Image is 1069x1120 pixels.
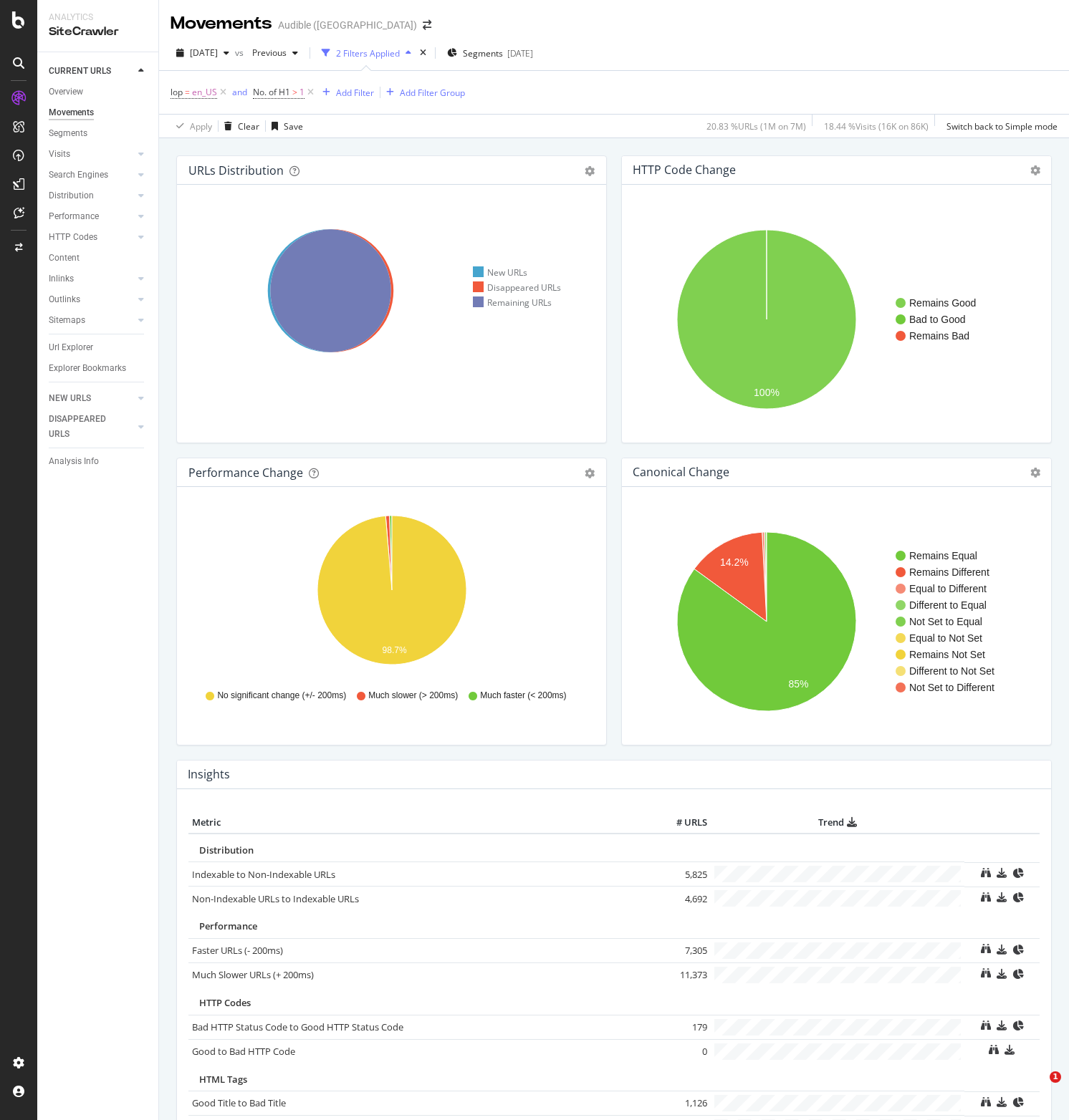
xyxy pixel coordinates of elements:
[473,281,561,294] div: Disappeared URLs
[480,690,566,702] span: Much faster (< 200ms)
[49,168,134,183] a: Search Engines
[199,844,254,856] span: Distribution
[246,47,287,59] span: Previous
[219,115,259,137] button: Clear
[754,387,780,399] text: 100%
[49,412,134,442] a: DISAPPEARED URLS
[653,1015,711,1039] td: 179
[49,126,87,141] div: Segments
[653,1091,711,1116] td: 1,126
[284,120,303,132] div: Save
[633,463,729,482] h4: Canonical Change
[909,330,969,342] text: Remains Bad
[188,510,595,676] svg: A chart.
[49,11,147,24] div: Analytics
[246,42,304,64] button: Previous
[49,126,148,141] a: Segments
[253,86,290,98] span: No. of H1
[199,919,257,932] span: Performance
[49,340,148,355] a: Url Explorer
[336,47,400,59] div: 2 Filters Applied
[49,313,134,328] a: Sitemaps
[653,962,711,987] td: 11,373
[49,64,111,79] div: CURRENT URLS
[1050,1071,1061,1083] span: 1
[171,42,235,64] button: [DATE]
[909,297,976,309] text: Remains Good
[199,1073,247,1086] span: HTML Tags
[49,209,134,224] a: Performance
[1020,1071,1055,1106] iframe: Intercom live chat
[49,292,134,307] a: Outlinks
[585,166,595,176] div: gear
[49,168,108,183] div: Search Engines
[49,251,80,266] div: Content
[653,887,711,911] td: 4,692
[49,340,93,355] div: Url Explorer
[383,645,407,655] text: 98.7%
[946,120,1058,132] div: Switch back to Simple mode
[192,892,359,905] a: Non-Indexable URLs to Indexable URLs
[909,682,994,693] text: Not Set to Different
[423,20,431,30] div: arrow-right-arrow-left
[633,208,1040,431] svg: A chart.
[185,86,190,98] span: =
[199,996,251,1009] span: HTTP Codes
[190,47,218,59] span: 2025 Aug. 1st
[266,115,303,137] button: Save
[49,105,148,120] a: Movements
[49,85,148,100] a: Overview
[473,296,552,309] div: Remaining URLs
[190,120,212,132] div: Apply
[788,679,808,690] text: 85%
[417,46,429,60] div: times
[192,968,314,981] a: Much Slower URLs (+ 200ms)
[192,82,217,102] span: en_US
[653,862,711,887] td: 5,825
[192,944,283,957] a: Faster URLs (- 200ms)
[49,188,134,203] a: Distribution
[299,82,305,102] span: 1
[292,86,297,98] span: >
[217,690,346,702] span: No significant change (+/- 200ms)
[49,313,85,328] div: Sitemaps
[909,599,987,611] text: Different to Equal
[49,64,134,79] a: CURRENT URLS
[171,86,183,98] span: lop
[192,1096,286,1109] a: Good Title to Bad Title
[909,665,994,677] text: Different to Not Set
[49,361,148,376] a: Explorer Bookmarks
[49,24,147,40] div: SiteCrawler
[49,188,94,203] div: Distribution
[941,115,1058,137] button: Switch back to Simple mode
[49,147,70,162] div: Visits
[585,468,595,478] div: gear
[317,84,374,101] button: Add Filter
[49,361,126,376] div: Explorer Bookmarks
[192,1020,403,1033] a: Bad HTTP Status Code to Good HTTP Status Code
[336,87,374,99] div: Add Filter
[909,649,985,660] text: Remains Not Set
[473,266,527,279] div: New URLs
[49,251,148,266] a: Content
[633,510,1040,733] svg: A chart.
[1030,165,1040,175] i: Options
[49,454,99,469] div: Analysis Info
[653,938,711,962] td: 7,305
[49,105,94,120] div: Movements
[232,85,247,99] button: and
[368,690,458,702] span: Much slower (> 200ms)
[909,583,987,594] text: Equal to Different
[49,454,148,469] a: Analysis Info
[380,84,465,101] button: Add Filter Group
[188,465,303,480] div: Performance Change
[441,42,539,64] button: Segments[DATE]
[49,391,134,406] a: NEW URLS
[1030,468,1040,478] i: Options
[235,47,246,59] span: vs
[49,391,91,406] div: NEW URLS
[909,314,966,325] text: Bad to Good
[171,11,272,36] div: Movements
